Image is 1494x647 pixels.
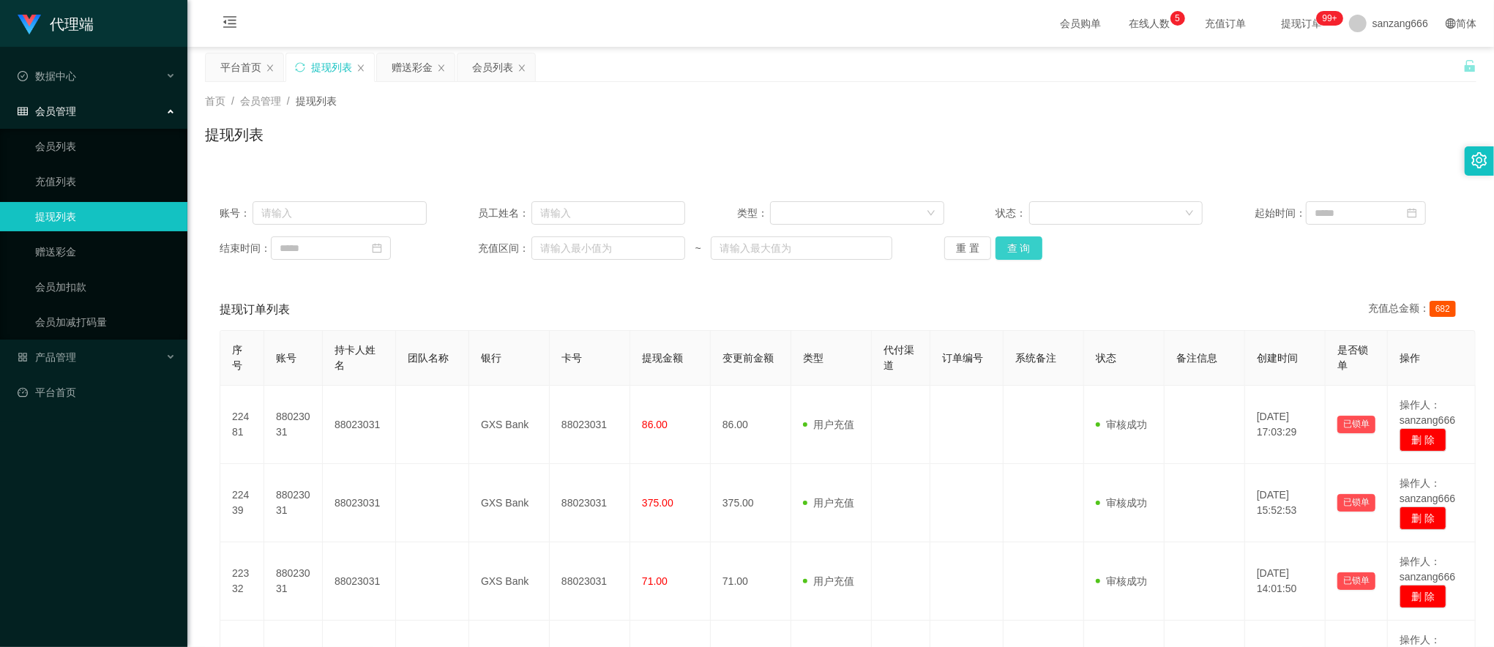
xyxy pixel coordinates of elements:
[803,575,854,587] span: 用户充值
[1400,428,1446,452] button: 删 除
[1337,572,1375,590] button: 已锁单
[220,542,264,621] td: 22332
[18,105,76,117] span: 会员管理
[220,241,271,256] span: 结束时间：
[264,386,323,464] td: 88023031
[642,575,668,587] span: 71.00
[803,497,854,509] span: 用户充值
[685,241,711,256] span: ~
[531,236,686,260] input: 请输入最小值为
[18,70,76,82] span: 数据中心
[469,542,550,621] td: GXS Bank
[942,352,983,364] span: 订单编号
[372,243,382,253] i: 图标: calendar
[35,132,176,161] a: 会员列表
[18,71,28,81] i: 图标: check-circle-o
[18,106,28,116] i: 图标: table
[323,464,396,542] td: 88023031
[996,236,1042,260] button: 查 询
[722,352,774,364] span: 变更前金额
[1400,399,1455,426] span: 操作人：sanzang666
[1198,18,1254,29] span: 充值订单
[18,378,176,407] a: 图标: dashboard平台首页
[1245,542,1326,621] td: [DATE] 14:01:50
[295,62,305,72] i: 图标: sync
[711,464,791,542] td: 375.00
[803,419,854,430] span: 用户充值
[1255,206,1306,221] span: 起始时间：
[1274,18,1330,29] span: 提现订单
[481,352,501,364] span: 银行
[531,201,686,225] input: 请输入
[642,419,668,430] span: 86.00
[264,542,323,621] td: 88023031
[550,542,630,621] td: 88023031
[1122,18,1178,29] span: 在线人数
[335,344,376,371] span: 持卡人姓名
[205,124,264,146] h1: 提现列表
[1317,11,1343,26] sup: 1169
[469,464,550,542] td: GXS Bank
[1096,419,1147,430] span: 审核成功
[737,206,770,221] span: 类型：
[205,1,255,48] i: 图标: menu-fold
[35,202,176,231] a: 提现列表
[479,241,531,256] span: 充值区间：
[518,64,526,72] i: 图标: close
[35,167,176,196] a: 充值列表
[944,236,991,260] button: 重 置
[1446,18,1456,29] i: 图标: global
[1185,209,1194,219] i: 图标: down
[472,53,513,81] div: 会员列表
[1400,506,1446,530] button: 删 除
[1257,352,1298,364] span: 创建时间
[240,95,281,107] span: 会员管理
[35,307,176,337] a: 会员加减打码量
[1407,208,1417,218] i: 图标: calendar
[1096,575,1147,587] span: 审核成功
[18,18,94,29] a: 代理端
[1245,464,1326,542] td: [DATE] 15:52:53
[996,206,1029,221] span: 状态：
[711,542,791,621] td: 71.00
[1015,352,1056,364] span: 系统备注
[220,53,261,81] div: 平台首页
[1463,59,1476,72] i: 图标: unlock
[266,64,274,72] i: 图标: close
[296,95,337,107] span: 提现列表
[711,236,892,260] input: 请输入最大值为
[287,95,290,107] span: /
[18,352,28,362] i: 图标: appstore-o
[1170,11,1185,26] sup: 5
[479,206,531,221] span: 员工姓名：
[220,386,264,464] td: 22481
[711,386,791,464] td: 86.00
[18,15,41,35] img: logo.9652507e.png
[1368,301,1462,318] div: 充值总金额：
[561,352,582,364] span: 卡号
[642,497,673,509] span: 375.00
[550,386,630,464] td: 88023031
[35,272,176,302] a: 会员加扣款
[550,464,630,542] td: 88023031
[1096,352,1116,364] span: 状态
[1400,585,1446,608] button: 删 除
[803,352,823,364] span: 类型
[1245,386,1326,464] td: [DATE] 17:03:29
[1400,352,1420,364] span: 操作
[1096,497,1147,509] span: 审核成功
[1471,152,1487,168] i: 图标: setting
[205,95,225,107] span: 首页
[1176,352,1217,364] span: 备注信息
[311,53,352,81] div: 提现列表
[18,351,76,363] span: 产品管理
[1430,301,1456,317] span: 682
[1337,494,1375,512] button: 已锁单
[642,352,683,364] span: 提现金额
[1337,344,1368,371] span: 是否锁单
[220,301,290,318] span: 提现订单列表
[232,344,242,371] span: 序号
[884,344,914,371] span: 代付渠道
[276,352,296,364] span: 账号
[264,464,323,542] td: 88023031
